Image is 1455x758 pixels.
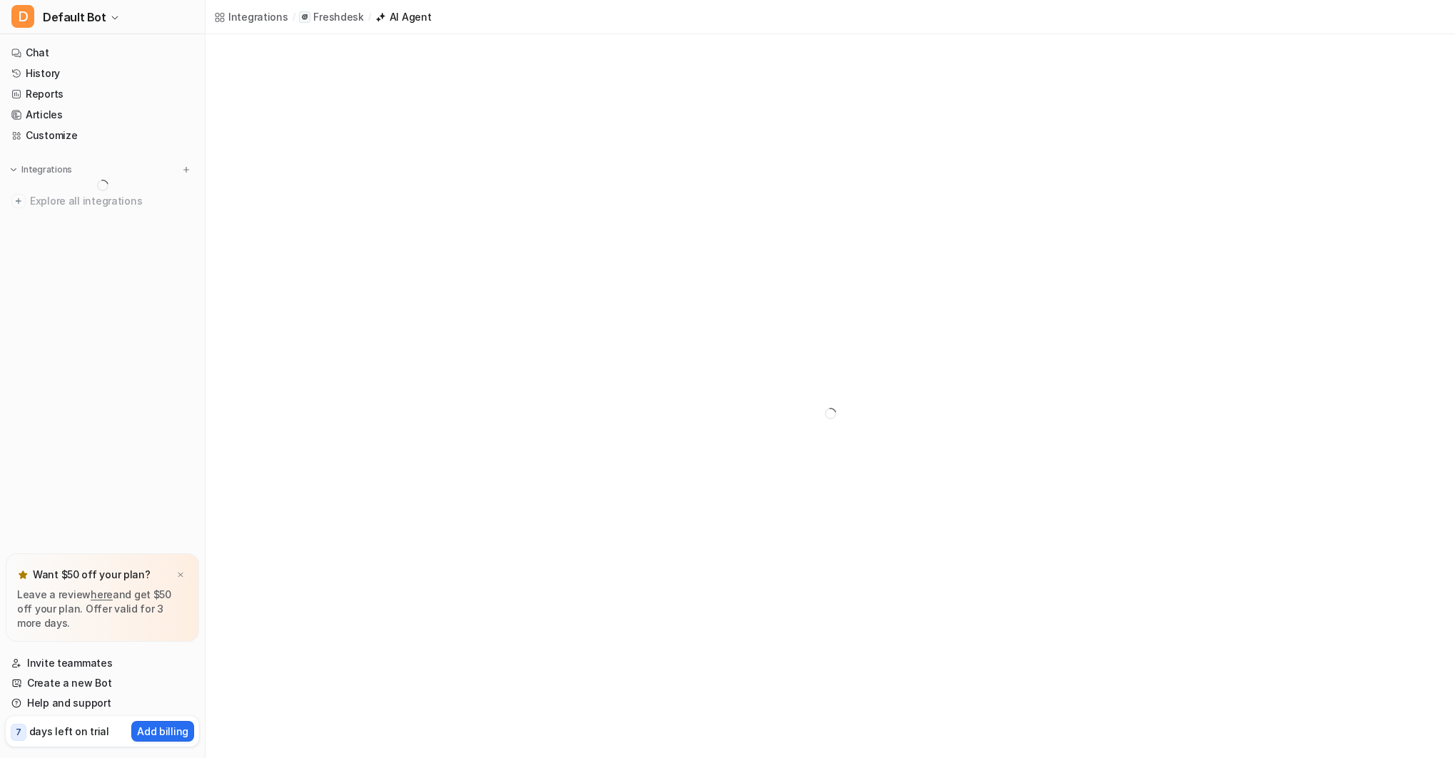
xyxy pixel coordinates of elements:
[6,191,199,211] a: Explore all integrations
[6,653,199,673] a: Invite teammates
[16,726,21,739] p: 7
[368,11,371,24] span: /
[6,105,199,125] a: Articles
[131,721,194,742] button: Add billing
[21,164,72,175] p: Integrations
[6,673,199,693] a: Create a new Bot
[17,569,29,580] img: star
[137,724,188,739] p: Add billing
[11,5,34,28] span: D
[91,588,113,600] a: here
[6,693,199,713] a: Help and support
[17,588,188,630] p: Leave a review and get $50 off your plan. Offer valid for 3 more days.
[390,9,432,24] div: AI Agent
[6,126,199,145] a: Customize
[29,724,109,739] p: days left on trial
[299,10,363,24] a: Freshdesk
[6,63,199,83] a: History
[176,570,185,580] img: x
[181,165,191,175] img: menu_add.svg
[9,165,19,175] img: expand menu
[214,9,288,24] a: Integrations
[43,7,106,27] span: Default Bot
[293,11,295,24] span: /
[228,9,288,24] div: Integrations
[6,84,199,104] a: Reports
[30,190,193,212] span: Explore all integrations
[375,9,432,24] a: AI Agent
[11,194,26,208] img: explore all integrations
[6,163,76,177] button: Integrations
[33,568,151,582] p: Want $50 off your plan?
[313,10,363,24] p: Freshdesk
[6,43,199,63] a: Chat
